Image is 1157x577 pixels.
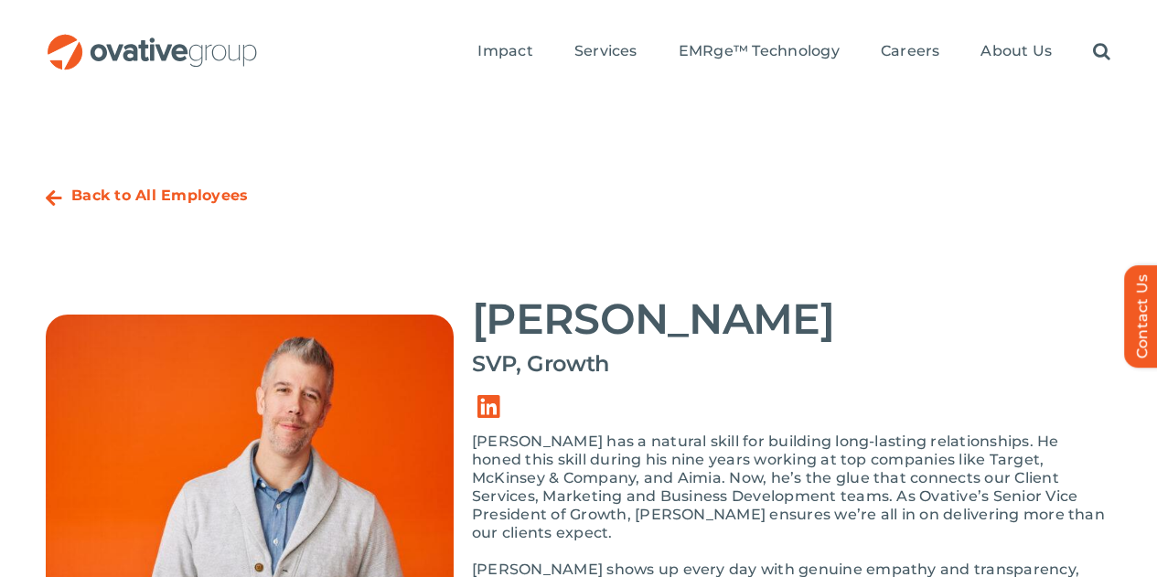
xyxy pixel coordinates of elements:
a: Link to https://ovative.com/about-us/people/ [46,189,62,208]
a: Back to All Employees [71,187,248,204]
span: Careers [881,42,940,60]
a: EMRge™ Technology [679,42,840,62]
span: EMRge™ Technology [679,42,840,60]
span: About Us [980,42,1052,60]
span: Impact [477,42,532,60]
a: OG_Full_horizontal_RGB [46,32,259,49]
h2: [PERSON_NAME] [472,296,1111,342]
h4: SVP, Growth [472,351,1111,377]
a: Careers [881,42,940,62]
a: Link to https://www.linkedin.com/in/jessegrittner/ [463,381,514,433]
a: Services [574,42,637,62]
a: Search [1093,42,1110,62]
nav: Menu [477,23,1110,81]
span: Services [574,42,637,60]
a: About Us [980,42,1052,62]
p: [PERSON_NAME] has a natural skill for building long-lasting relationships. He honed this skill du... [472,433,1111,542]
a: Impact [477,42,532,62]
